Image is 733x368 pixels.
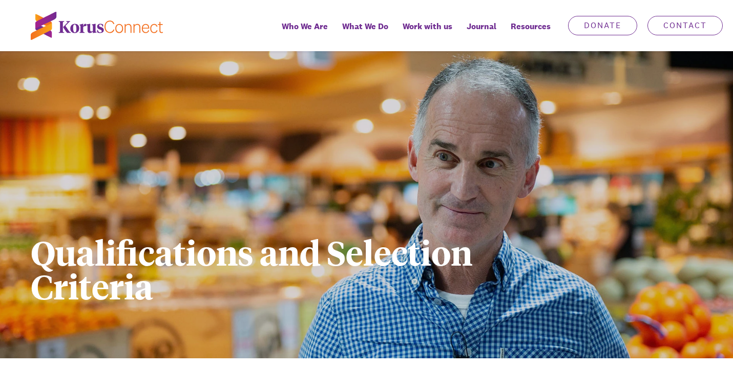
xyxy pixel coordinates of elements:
img: korus-connect%2Fc5177985-88d5-491d-9cd7-4a1febad1357_logo.svg [31,12,163,40]
a: Work with us [395,14,459,51]
a: Donate [568,16,637,35]
h1: Qualifications and Selection Criteria [31,235,531,303]
span: What We Do [342,19,388,34]
a: Who We Are [275,14,335,51]
a: Contact [647,16,723,35]
span: Journal [467,19,496,34]
span: Work with us [403,19,452,34]
a: Journal [459,14,504,51]
a: What We Do [335,14,395,51]
span: Who We Are [282,19,328,34]
div: Resources [504,14,558,51]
